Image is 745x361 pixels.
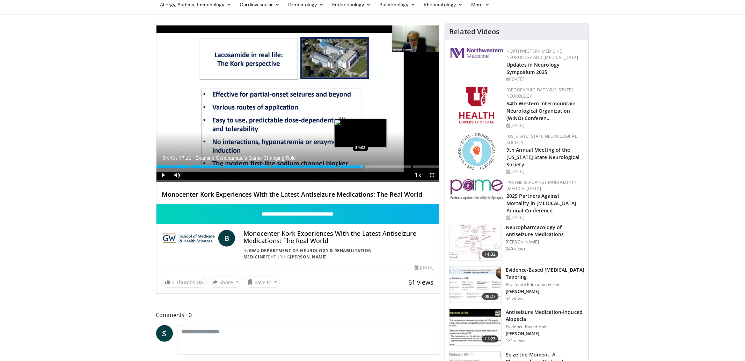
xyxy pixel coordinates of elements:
img: f6362829-b0a3-407d-a044-59546adfd345.png.150x105_q85_autocrop_double_scale_upscale_version-0.2.png [459,87,494,123]
div: [DATE] [415,264,433,271]
span: 47:11 [179,155,191,161]
span: 34:43 [163,155,175,161]
h3: Evidence-Based [MEDICAL_DATA] Tapering [506,266,584,280]
div: [DATE] [506,122,583,129]
p: [PERSON_NAME] [506,239,584,245]
a: [GEOGRAPHIC_DATA][US_STATE] Neurology [506,87,573,99]
img: GWU Department of Neurology & Rehabilitation Medicine [162,230,216,247]
a: 64th Western Intermountain Neurological Organization (WINO) Conferen… [506,100,576,121]
div: [DATE] [506,168,583,175]
p: [PERSON_NAME] [506,331,584,337]
img: e258684e-4bcd-4ffc-ad60-dc5a1a76ac15.150x105_q85_crop-smart_upscale.jpg [450,224,501,261]
img: dc9eff34-8ecf-47fc-ae32-9db00530c429.150x105_q85_crop-smart_upscale.jpg [450,309,501,345]
span: 2 [172,279,175,286]
a: 11:25 Antiseizure Medication-Induced Alopecia Evidence-Based Hair [PERSON_NAME] 181 views [449,309,584,346]
a: GWU Department of Neurology & Rehabilitation Medicine [243,248,372,260]
button: Save to [244,277,280,288]
span: 61 views [408,278,433,286]
a: Partners Against Mortality in [MEDICAL_DATA] [506,179,577,191]
button: Play [156,168,170,182]
a: 08:27 Evidence-Based [MEDICAL_DATA] Tapering Psychiatry Education Forum [PERSON_NAME] 54 views [449,266,584,303]
a: [PERSON_NAME] [290,254,327,260]
p: Psychiatry Education Forum [506,282,584,287]
span: 14:32 [482,251,499,258]
button: Playback Rate [411,168,425,182]
div: [DATE] [506,76,583,82]
div: [DATE] [506,215,583,221]
a: S [156,325,173,342]
a: Updates in Neurology Symposium 2025 [506,61,560,75]
span: Examine Cenobamate's Game-Changing Role [195,155,296,161]
video-js: Video Player [156,23,439,182]
p: [PERSON_NAME] [506,289,584,294]
div: By FEATURING [243,248,433,260]
a: 9th Annual Meeting of the [US_STATE] State Neurological Society [506,146,579,168]
p: 181 views [506,338,525,344]
img: 67f01596-a24c-4eb8-8e8d-fa35551849a0.150x105_q85_crop-smart_upscale.jpg [450,267,501,303]
p: 240 views [506,246,525,252]
span: / [176,155,178,161]
div: Progress Bar [156,165,439,168]
button: Mute [170,168,184,182]
h3: Antiseizure Medication-Induced Alopecia [506,309,584,323]
a: [US_STATE] State Neurological Society [506,133,577,145]
span: 08:27 [482,293,499,300]
a: 2 Thumbs Up [162,277,207,288]
a: 14:32 Neuropharmacology of Antiseizure Medications [PERSON_NAME] 240 views [449,224,584,261]
a: B [218,230,235,247]
p: Evidence-Based Hair [506,324,584,330]
h4: Monocenter Kork Experiences With the Latest Antiseizure Medications: The Real World [162,191,434,198]
a: Northwestern Medicine Neurology and [MEDICAL_DATA] [506,48,578,60]
img: 2a462fb6-9365-492a-ac79-3166a6f924d8.png.150x105_q85_autocrop_double_scale_upscale_version-0.2.jpg [451,48,503,58]
h4: Related Videos [449,28,499,36]
p: 54 views [506,296,523,301]
span: 11:25 [482,336,499,343]
h3: Neuropharmacology of Antiseizure Medications [506,224,584,238]
button: Fullscreen [425,168,439,182]
h4: Monocenter Kork Experiences With the Latest Antiseizure Medications: The Real World [243,230,433,245]
button: Share [210,277,242,288]
img: 71a8b48c-8850-4916-bbdd-e2f3ccf11ef9.png.150x105_q85_autocrop_double_scale_upscale_version-0.2.png [458,133,495,170]
span: Comments 0 [156,310,440,319]
img: eb8b354f-837c-42f6-ab3d-1e8ded9eaae7.png.150x105_q85_autocrop_double_scale_upscale_version-0.2.png [451,179,503,200]
a: 2025 Partners Against Mortality in [MEDICAL_DATA] Annual Conference [506,193,577,214]
img: image.jpeg [334,119,387,148]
